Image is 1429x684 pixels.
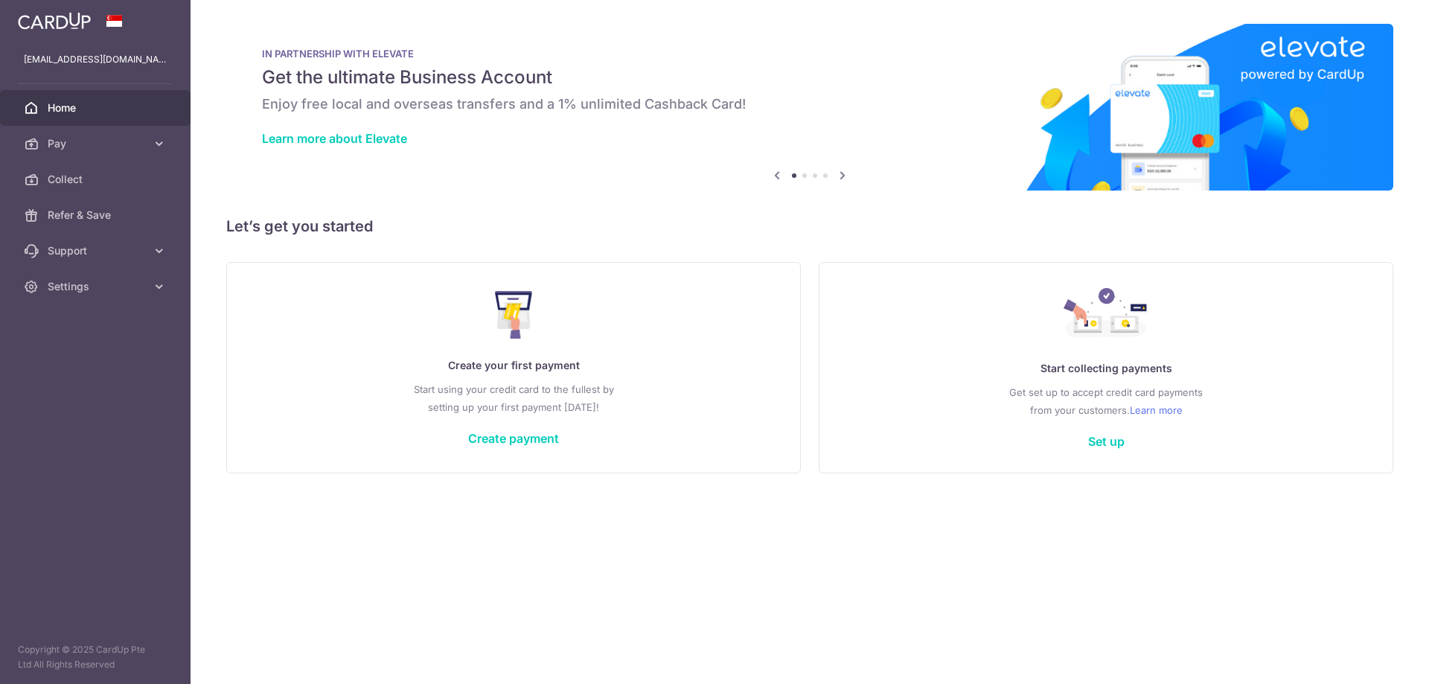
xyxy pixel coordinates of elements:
[226,24,1393,191] img: Renovation banner
[468,431,559,446] a: Create payment
[48,208,146,223] span: Refer & Save
[48,136,146,151] span: Pay
[226,214,1393,238] h5: Let’s get you started
[495,291,533,339] img: Make Payment
[1130,401,1183,419] a: Learn more
[1064,288,1148,342] img: Collect Payment
[262,65,1358,89] h5: Get the ultimate Business Account
[257,357,770,374] p: Create your first payment
[1088,434,1125,449] a: Set up
[262,131,407,146] a: Learn more about Elevate
[262,48,1358,60] p: IN PARTNERSHIP WITH ELEVATE
[24,52,167,67] p: [EMAIL_ADDRESS][DOMAIN_NAME]
[1334,639,1414,677] iframe: Opens a widget where you can find more information
[48,279,146,294] span: Settings
[262,95,1358,113] h6: Enjoy free local and overseas transfers and a 1% unlimited Cashback Card!
[849,383,1363,419] p: Get set up to accept credit card payments from your customers.
[48,172,146,187] span: Collect
[48,243,146,258] span: Support
[849,359,1363,377] p: Start collecting payments
[257,380,770,416] p: Start using your credit card to the fullest by setting up your first payment [DATE]!
[18,12,91,30] img: CardUp
[48,100,146,115] span: Home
